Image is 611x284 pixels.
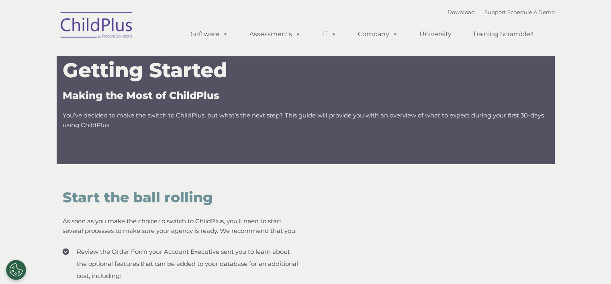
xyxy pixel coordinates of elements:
p: As soon as you make the choice to switch to ChildPlus, you’ll need to start several processes to ... [63,216,300,236]
img: ChildPlus by Procare Solutions [57,6,137,47]
a: Support [484,9,506,15]
a: University [411,26,460,42]
a: Download [448,9,475,15]
a: Schedule A Demo [507,9,555,15]
span: Getting Started [63,58,227,82]
h2: Start the ball rolling [63,188,300,206]
a: Software [183,26,236,42]
a: Assessments [241,26,309,42]
a: Company [350,26,406,42]
span: Making the Most of ChildPlus [63,89,219,101]
button: Cookies Settings [6,260,26,280]
a: Training Scramble!! [465,26,542,42]
font: | [448,9,555,15]
a: IT [314,26,345,42]
span: You’ve decided to make the switch to ChildPlus, but what’s the next step? This guide will provide... [63,111,544,129]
